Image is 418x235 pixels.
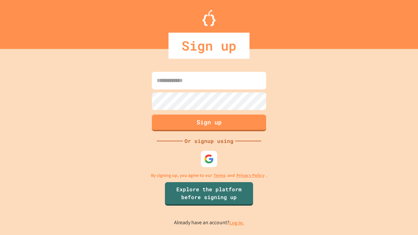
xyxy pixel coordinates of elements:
[214,172,226,179] a: Terms
[183,137,235,145] div: Or signup using
[152,115,266,131] button: Sign up
[229,219,244,226] a: Log in.
[165,182,253,206] a: Explore the platform before signing up
[236,172,265,179] a: Privacy Policy
[204,154,214,164] img: google-icon.svg
[174,219,244,227] p: Already have an account?
[202,10,216,26] img: Logo.svg
[169,33,249,59] div: Sign up
[151,172,267,179] p: By signing up, you agree to our and .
